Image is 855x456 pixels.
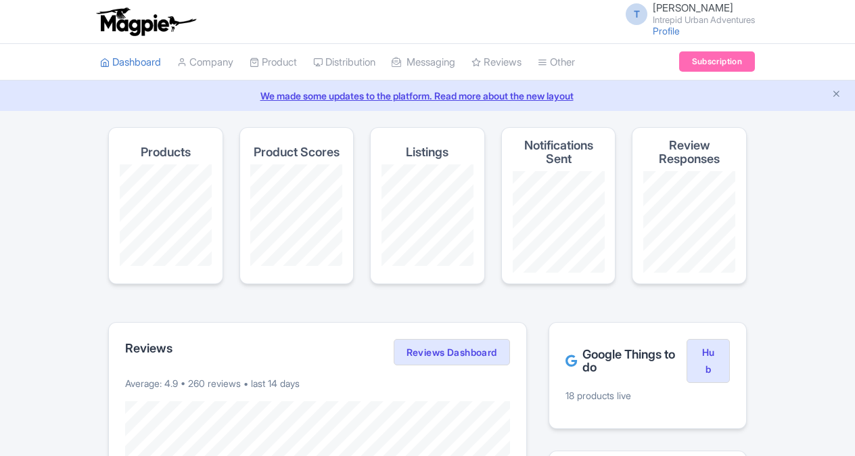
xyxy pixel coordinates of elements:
[254,145,340,159] h4: Product Scores
[687,339,730,384] a: Hub
[565,348,687,375] h2: Google Things to do
[513,139,605,166] h4: Notifications Sent
[250,44,297,81] a: Product
[177,44,233,81] a: Company
[406,145,448,159] h4: Listings
[8,89,847,103] a: We made some updates to the platform. Read more about the new layout
[93,7,198,37] img: logo-ab69f6fb50320c5b225c76a69d11143b.png
[392,44,455,81] a: Messaging
[313,44,375,81] a: Distribution
[125,342,172,355] h2: Reviews
[125,376,510,390] p: Average: 4.9 • 260 reviews • last 14 days
[626,3,647,25] span: T
[653,25,680,37] a: Profile
[565,388,730,403] p: 18 products live
[653,1,733,14] span: [PERSON_NAME]
[653,16,755,24] small: Intrepid Urban Adventures
[471,44,522,81] a: Reviews
[831,87,841,103] button: Close announcement
[643,139,735,166] h4: Review Responses
[394,339,510,366] a: Reviews Dashboard
[679,51,755,72] a: Subscription
[538,44,575,81] a: Other
[618,3,755,24] a: T [PERSON_NAME] Intrepid Urban Adventures
[141,145,191,159] h4: Products
[100,44,161,81] a: Dashboard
